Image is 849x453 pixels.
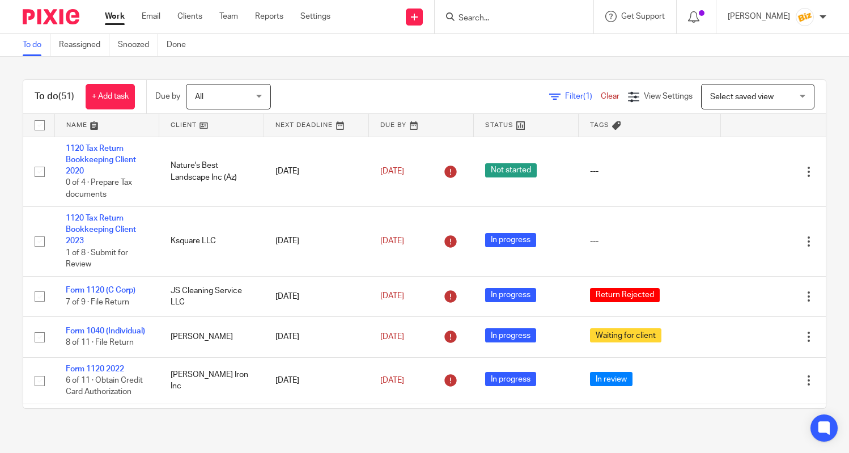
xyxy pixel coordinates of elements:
[485,288,536,302] span: In progress
[644,92,693,100] span: View Settings
[300,11,330,22] a: Settings
[66,376,143,396] span: 6 of 11 · Obtain Credit Card Authorization
[177,11,202,22] a: Clients
[485,163,537,177] span: Not started
[66,327,145,335] a: Form 1040 (Individual)
[23,34,50,56] a: To do
[159,357,264,404] td: [PERSON_NAME] Iron Inc
[23,9,79,24] img: Pixie
[255,11,283,22] a: Reports
[485,233,536,247] span: In progress
[66,298,129,306] span: 7 of 9 · File Return
[66,145,136,176] a: 1120 Tax Return Bookkeeping Client 2020
[380,293,404,300] span: [DATE]
[264,276,369,316] td: [DATE]
[142,11,160,22] a: Email
[457,14,559,24] input: Search
[590,166,710,177] div: ---
[796,8,814,26] img: siteIcon.png
[159,276,264,316] td: JS Cleaning Service LLC
[264,137,369,206] td: [DATE]
[264,317,369,357] td: [DATE]
[710,93,774,101] span: Select saved view
[58,92,74,101] span: (51)
[155,91,180,102] p: Due by
[565,92,601,100] span: Filter
[264,357,369,404] td: [DATE]
[118,34,158,56] a: Snoozed
[590,372,632,386] span: In review
[485,328,536,342] span: In progress
[59,34,109,56] a: Reassigned
[621,12,665,20] span: Get Support
[167,34,194,56] a: Done
[159,206,264,276] td: Ksquare LLC
[485,372,536,386] span: In progress
[590,288,660,302] span: Return Rejected
[380,167,404,175] span: [DATE]
[86,84,135,109] a: + Add task
[195,93,203,101] span: All
[66,214,136,245] a: 1120 Tax Return Bookkeeping Client 2023
[380,333,404,341] span: [DATE]
[264,206,369,276] td: [DATE]
[590,235,710,247] div: ---
[159,137,264,206] td: Nature's Best Landscape Inc (Az)
[380,237,404,245] span: [DATE]
[35,91,74,103] h1: To do
[66,249,128,269] span: 1 of 8 · Submit for Review
[601,92,619,100] a: Clear
[219,11,238,22] a: Team
[66,365,124,373] a: Form 1120 2022
[590,122,609,128] span: Tags
[66,286,135,294] a: Form 1120 (C Corp)
[66,179,132,199] span: 0 of 4 · Prepare Tax documents
[583,92,592,100] span: (1)
[105,11,125,22] a: Work
[728,11,790,22] p: [PERSON_NAME]
[380,376,404,384] span: [DATE]
[159,317,264,357] td: [PERSON_NAME]
[590,328,661,342] span: Waiting for client
[66,338,134,346] span: 8 of 11 · File Return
